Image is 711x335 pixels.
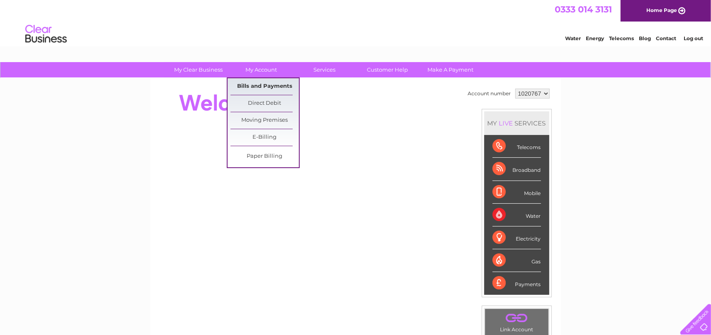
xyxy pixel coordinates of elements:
[485,308,549,335] td: Link Account
[639,35,651,41] a: Blog
[493,272,541,294] div: Payments
[609,35,634,41] a: Telecoms
[231,95,299,112] a: Direct Debit
[684,35,703,41] a: Log out
[164,62,233,77] a: My Clear Business
[487,311,546,325] a: .
[231,148,299,165] a: Paper Billing
[231,112,299,129] a: Moving Premises
[586,35,604,41] a: Energy
[555,4,612,14] a: 0333 014 3131
[416,62,485,77] a: Make A Payment
[231,78,299,95] a: Bills and Payments
[160,5,552,40] div: Clear Business is a trading name of Verastar Limited (registered in [GEOGRAPHIC_DATA] No. 3667643...
[290,62,359,77] a: Services
[497,119,515,127] div: LIVE
[25,22,67,47] img: logo.png
[493,204,541,227] div: Water
[484,111,549,135] div: MY SERVICES
[656,35,676,41] a: Contact
[493,249,541,272] div: Gas
[493,227,541,249] div: Electricity
[466,87,513,101] td: Account number
[231,129,299,146] a: E-Billing
[565,35,581,41] a: Water
[493,158,541,181] div: Broadband
[493,135,541,158] div: Telecoms
[227,62,296,77] a: My Account
[353,62,422,77] a: Customer Help
[493,181,541,204] div: Mobile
